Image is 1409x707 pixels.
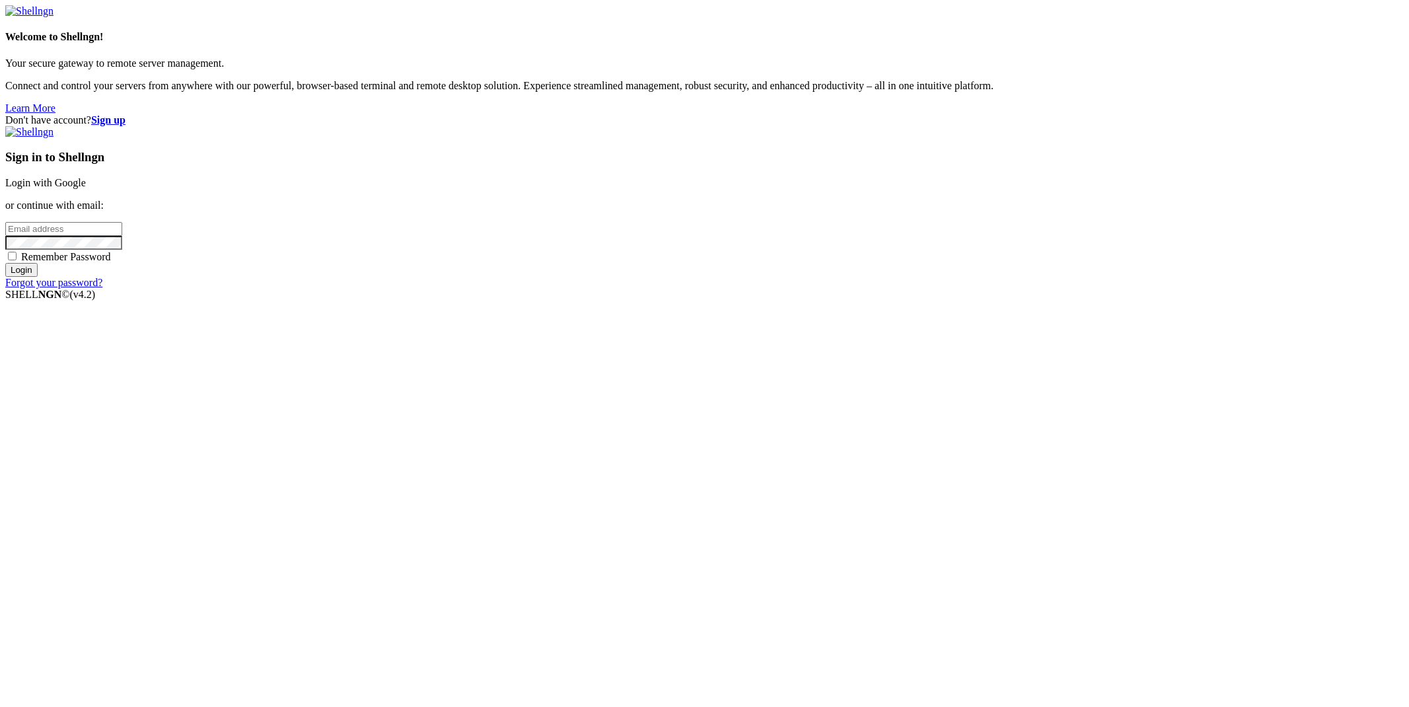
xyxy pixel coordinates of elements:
h3: Sign in to Shellngn [5,150,1404,165]
input: Email address [5,222,122,236]
span: SHELL © [5,289,95,300]
a: Login with Google [5,177,86,188]
img: Shellngn [5,5,54,17]
a: Forgot your password? [5,277,102,288]
span: 4.2.0 [70,289,96,300]
img: Shellngn [5,126,54,138]
h4: Welcome to Shellngn! [5,31,1404,43]
p: or continue with email: [5,200,1404,211]
span: Remember Password [21,251,111,262]
div: Don't have account? [5,114,1404,126]
a: Sign up [91,114,126,126]
input: Remember Password [8,252,17,260]
input: Login [5,263,38,277]
a: Learn More [5,102,55,114]
p: Your secure gateway to remote server management. [5,57,1404,69]
b: NGN [38,289,62,300]
p: Connect and control your servers from anywhere with our powerful, browser-based terminal and remo... [5,80,1404,92]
